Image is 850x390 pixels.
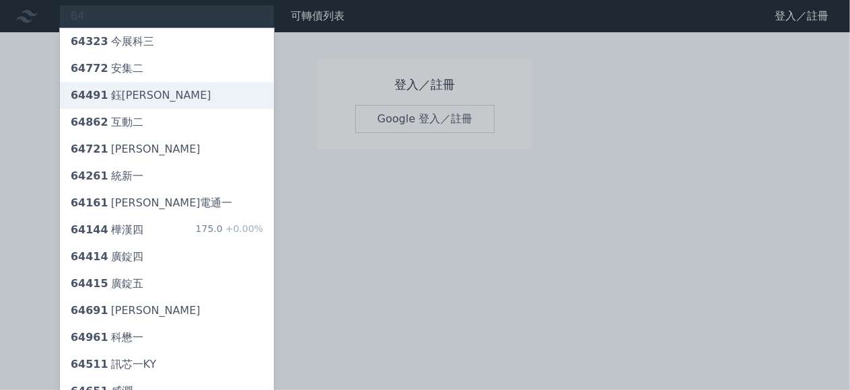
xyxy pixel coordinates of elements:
[71,304,108,317] span: 64691
[71,62,108,75] span: 64772
[60,270,274,297] a: 64415廣錠五
[60,243,274,270] a: 64414廣錠四
[71,277,108,290] span: 64415
[60,28,274,55] a: 64323今展科三
[71,303,201,319] div: [PERSON_NAME]
[71,87,211,104] div: 鈺[PERSON_NAME]
[60,55,274,82] a: 64772安集二
[71,168,143,184] div: 統新一
[71,331,108,344] span: 64961
[71,222,143,238] div: 樺漢四
[71,356,156,373] div: 訊芯一KY
[60,136,274,163] a: 64721[PERSON_NAME]
[71,276,143,292] div: 廣錠五
[71,249,143,265] div: 廣錠四
[71,141,201,157] div: [PERSON_NAME]
[60,163,274,190] a: 64261統新一
[71,61,143,77] div: 安集二
[71,116,108,128] span: 64862
[71,114,143,130] div: 互動二
[196,222,263,238] div: 175.0
[60,82,274,109] a: 64491鈺[PERSON_NAME]
[60,324,274,351] a: 64961科懋一
[71,250,108,263] span: 64414
[71,358,108,370] span: 64511
[60,351,274,378] a: 64511訊芯一KY
[71,169,108,182] span: 64261
[71,34,154,50] div: 今展科三
[223,223,263,234] span: +0.00%
[60,190,274,217] a: 64161[PERSON_NAME]電通一
[71,195,233,211] div: [PERSON_NAME]電通一
[71,223,108,236] span: 64144
[71,196,108,209] span: 64161
[71,143,108,155] span: 64721
[60,297,274,324] a: 64691[PERSON_NAME]
[60,217,274,243] a: 64144樺漢四 175.0+0.00%
[71,329,143,346] div: 科懋一
[71,35,108,48] span: 64323
[71,89,108,102] span: 64491
[60,109,274,136] a: 64862互動二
